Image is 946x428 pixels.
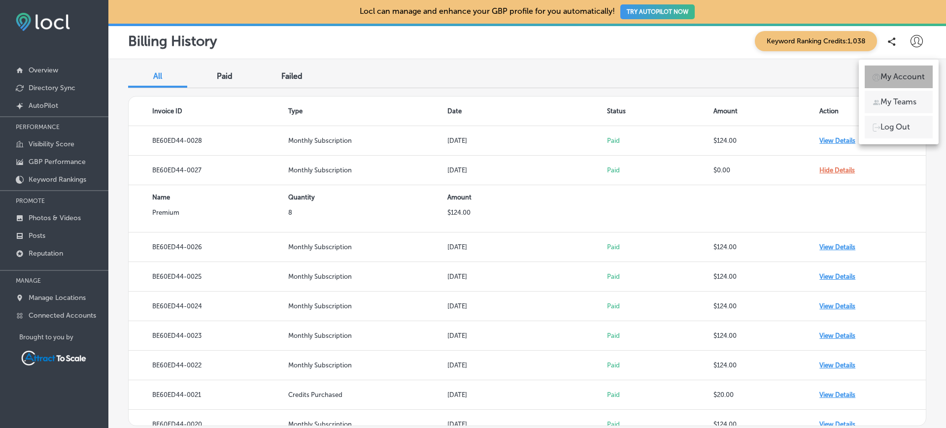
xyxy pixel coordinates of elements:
button: TRY AUTOPILOT NOW [620,4,695,19]
p: Overview [29,66,58,74]
p: My Account [880,71,925,83]
p: My Teams [880,96,916,108]
img: fda3e92497d09a02dc62c9cd864e3231.png [16,13,70,31]
p: Photos & Videos [29,214,81,222]
p: Keyword Rankings [29,175,86,184]
a: My Teams [865,91,933,113]
p: Posts [29,231,45,240]
p: Reputation [29,249,63,258]
p: Connected Accounts [29,311,96,320]
a: My Account [865,66,933,88]
p: Brought to you by [19,333,108,341]
a: Log Out [865,116,933,138]
p: Visibility Score [29,140,74,148]
img: Attract To Scale [19,349,88,367]
p: AutoPilot [29,101,58,110]
p: GBP Performance [29,158,86,166]
p: Directory Sync [29,84,75,92]
p: Manage Locations [29,294,86,302]
p: Log Out [880,121,910,133]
